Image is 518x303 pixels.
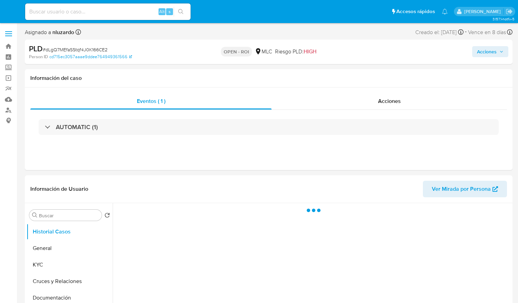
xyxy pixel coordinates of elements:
[275,48,316,55] span: Riesgo PLD:
[464,8,503,15] p: nicolas.luzardo@mercadolibre.com
[472,46,508,57] button: Acciones
[49,54,132,60] a: cd715ec3057aaae9ddee764949361566
[104,212,110,220] button: Volver al orden por defecto
[415,28,464,37] div: Creado el: [DATE]
[378,97,401,105] span: Acciones
[27,240,113,257] button: General
[137,97,165,105] span: Eventos ( 1 )
[30,186,88,192] h1: Información de Usuario
[56,123,98,131] h3: AUTOMATIC (1)
[221,47,252,56] p: OPEN - ROI
[30,75,507,82] h1: Información del caso
[174,7,188,17] button: search-icon
[29,43,43,54] b: PLD
[506,8,513,15] a: Salir
[27,273,113,290] button: Cruces y Relaciones
[27,223,113,240] button: Historial Casos
[29,54,48,60] b: Person ID
[39,212,99,219] input: Buscar
[25,7,191,16] input: Buscar usuario o caso...
[169,8,171,15] span: s
[43,46,108,53] span: # dLgQ7MEfaSStqf4J0K166CE2
[27,257,113,273] button: KYC
[255,48,272,55] div: MLC
[39,119,499,135] div: AUTOMATIC (1)
[442,9,448,14] a: Notificaciones
[477,46,497,57] span: Acciones
[32,212,38,218] button: Buscar
[468,29,506,36] span: Vence en 8 días
[51,28,74,36] b: nluzardo
[465,28,467,37] span: -
[304,48,316,55] span: HIGH
[396,8,435,15] span: Accesos rápidos
[423,181,507,197] button: Ver Mirada por Persona
[159,8,165,15] span: Alt
[25,29,74,36] span: Asignado a
[432,181,491,197] span: Ver Mirada por Persona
